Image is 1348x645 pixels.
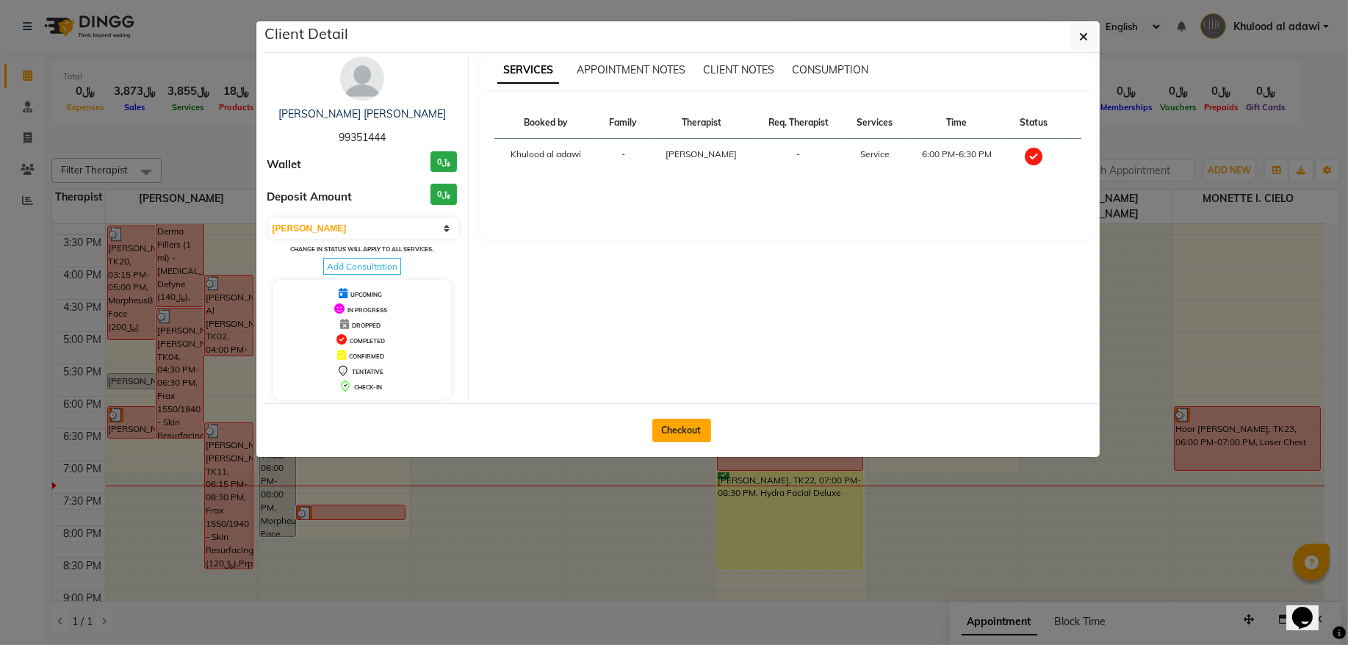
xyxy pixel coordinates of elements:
span: CLIENT NOTES [703,63,774,76]
span: CONFIRMED [349,353,384,360]
th: Services [843,107,906,139]
td: - [596,139,649,176]
span: SERVICES [497,57,559,84]
h3: ﷼0 [430,184,457,205]
span: Deposit Amount [267,189,353,206]
h3: ﷼0 [430,151,457,173]
th: Family [596,107,649,139]
span: [PERSON_NAME] [666,148,737,159]
span: CONSUMPTION [792,63,868,76]
iframe: chat widget [1286,586,1333,630]
td: - [753,139,843,176]
span: UPCOMING [350,291,382,298]
span: APPOINTMENT NOTES [577,63,685,76]
td: 6:00 PM-6:30 PM [906,139,1007,176]
small: Change in status will apply to all services. [290,245,433,253]
span: 99351444 [339,131,386,144]
div: Service [852,148,897,161]
h5: Client Detail [265,23,349,45]
span: IN PROGRESS [347,306,387,314]
span: COMPLETED [350,337,385,345]
span: DROPPED [352,322,381,329]
th: Booked by [494,107,596,139]
span: CHECK-IN [354,383,382,391]
a: [PERSON_NAME] [PERSON_NAME] [278,107,446,120]
button: Checkout [652,419,711,442]
span: Add Consultation [323,258,401,275]
td: Khulood al adawi [494,139,596,176]
th: Therapist [650,107,754,139]
th: Req. Therapist [753,107,843,139]
span: TENTATIVE [352,368,383,375]
img: avatar [340,57,384,101]
span: Wallet [267,156,302,173]
th: Time [906,107,1007,139]
th: Status [1008,107,1061,139]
